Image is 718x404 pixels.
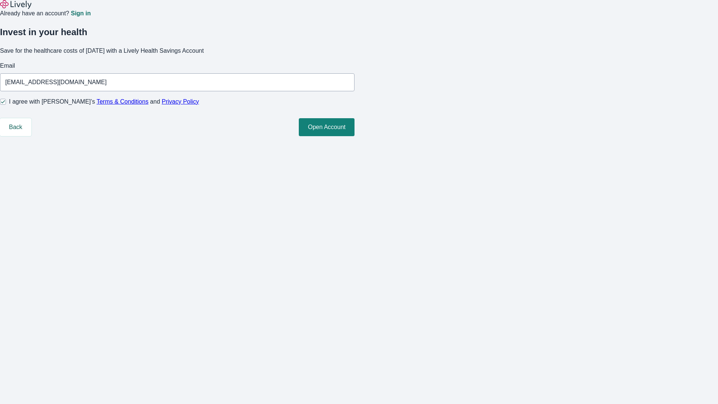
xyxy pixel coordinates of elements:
a: Privacy Policy [162,98,199,105]
a: Terms & Conditions [96,98,148,105]
span: I agree with [PERSON_NAME]’s and [9,97,199,106]
button: Open Account [299,118,355,136]
a: Sign in [71,10,90,16]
